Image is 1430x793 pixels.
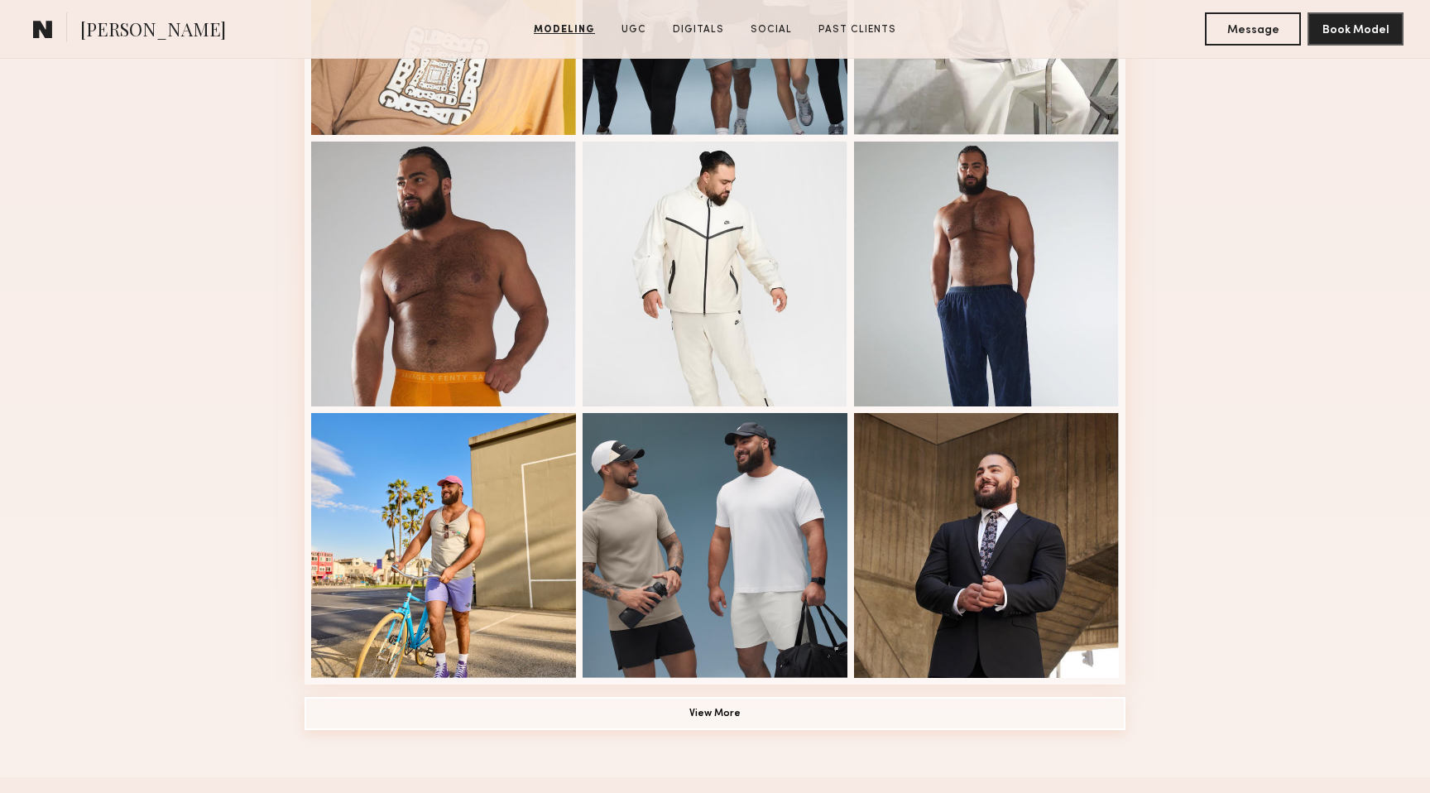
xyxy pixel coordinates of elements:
[80,17,226,46] span: [PERSON_NAME]
[812,22,903,37] a: Past Clients
[1308,12,1404,46] button: Book Model
[615,22,653,37] a: UGC
[744,22,799,37] a: Social
[666,22,731,37] a: Digitals
[527,22,602,37] a: Modeling
[305,697,1125,730] button: View More
[1205,12,1301,46] button: Message
[1308,22,1404,36] a: Book Model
